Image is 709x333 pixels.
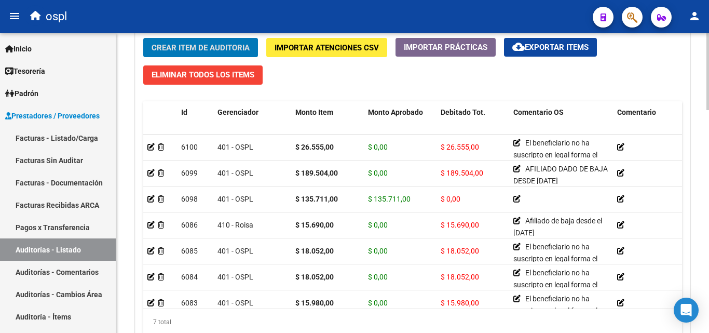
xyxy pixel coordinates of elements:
[143,38,258,57] button: Crear Item de Auditoria
[368,169,388,177] span: $ 0,00
[295,108,333,116] span: Monto Item
[181,299,198,307] span: 6083
[295,221,334,229] strong: $ 15.690,00
[181,143,198,151] span: 6100
[217,143,253,151] span: 401 - OSPL
[295,247,334,255] strong: $ 18.052,00
[441,221,479,229] span: $ 15.690,00
[217,221,253,229] span: 410 - Roisa
[512,41,525,53] mat-icon: cloud_download
[8,10,21,22] mat-icon: menu
[441,247,479,255] span: $ 18.052,00
[617,108,656,116] span: Comentario
[275,43,379,52] span: Importar Atenciones CSV
[674,298,699,323] div: Open Intercom Messenger
[441,273,479,281] span: $ 18.052,00
[368,273,388,281] span: $ 0,00
[217,195,253,203] span: 401 - OSPL
[295,299,334,307] strong: $ 15.980,00
[368,195,411,203] span: $ 135.711,00
[441,195,460,203] span: $ 0,00
[295,143,334,151] strong: $ 26.555,00
[181,247,198,255] span: 6085
[217,299,253,307] span: 401 - OSPL
[295,169,338,177] strong: $ 189.504,00
[217,169,253,177] span: 401 - OSPL
[437,101,509,147] datatable-header-cell: Debitado Tot.
[217,108,258,116] span: Gerenciador
[513,217,602,237] span: Afiliado de baja desde el [DATE]
[441,169,483,177] span: $ 189.504,00
[181,273,198,281] span: 6084
[152,70,254,79] span: Eliminar Todos los Items
[364,101,437,147] datatable-header-cell: Monto Aprobado
[266,38,387,57] button: Importar Atenciones CSV
[441,108,485,116] span: Debitado Tot.
[513,108,564,116] span: Comentario OS
[368,108,423,116] span: Monto Aprobado
[5,110,100,122] span: Prestadores / Proveedores
[213,101,291,147] datatable-header-cell: Gerenciador
[396,38,496,57] button: Importar Prácticas
[404,43,487,52] span: Importar Prácticas
[181,195,198,203] span: 6098
[143,65,263,85] button: Eliminar Todos los Items
[5,43,32,55] span: Inicio
[441,143,479,151] span: $ 26.555,00
[217,273,253,281] span: 401 - OSPL
[368,143,388,151] span: $ 0,00
[513,139,597,182] span: El beneficiario no ha suscripto en legal forma el comprobante de la prestación realizada.
[295,195,338,203] strong: $ 135.711,00
[181,169,198,177] span: 6099
[46,5,67,28] span: ospl
[509,101,613,147] datatable-header-cell: Comentario OS
[368,299,388,307] span: $ 0,00
[441,299,479,307] span: $ 15.980,00
[177,101,213,147] datatable-header-cell: Id
[688,10,701,22] mat-icon: person
[5,65,45,77] span: Tesorería
[513,165,608,185] span: AFILIADO DADO DE BAJA DESDE [DATE]
[217,247,253,255] span: 401 - OSPL
[291,101,364,147] datatable-header-cell: Monto Item
[513,269,597,312] span: El beneficiario no ha suscripto en legal forma el comprobante de la prestación realizada.
[513,243,597,286] span: El beneficiario no ha suscripto en legal forma el comprobante de la prestación realizada.
[181,108,187,116] span: Id
[295,273,334,281] strong: $ 18.052,00
[368,247,388,255] span: $ 0,00
[504,38,597,57] button: Exportar Items
[152,43,250,52] span: Crear Item de Auditoria
[368,221,388,229] span: $ 0,00
[181,221,198,229] span: 6086
[512,43,589,52] span: Exportar Items
[5,88,38,99] span: Padrón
